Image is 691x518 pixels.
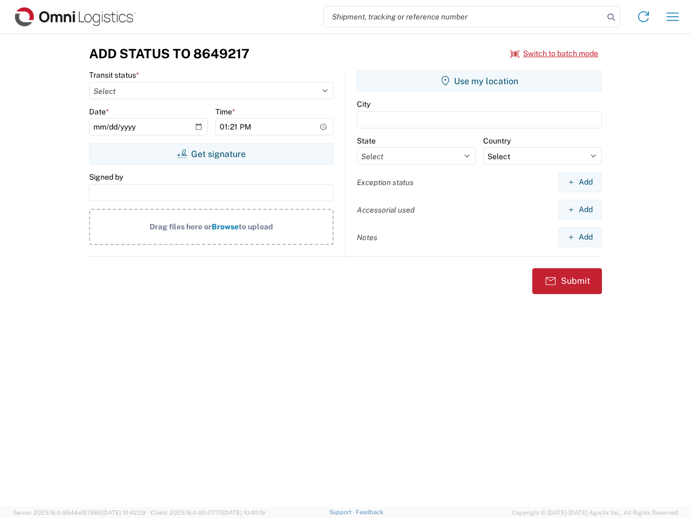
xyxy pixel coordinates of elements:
[558,227,602,247] button: Add
[357,205,415,215] label: Accessorial used
[357,136,376,146] label: State
[89,46,249,62] h3: Add Status to 8649217
[558,200,602,220] button: Add
[510,45,598,63] button: Switch to batch mode
[102,509,146,516] span: [DATE] 10:42:29
[89,143,334,165] button: Get signature
[483,136,511,146] label: Country
[13,509,146,516] span: Server: 2025.16.0-9544af67660
[324,6,604,27] input: Shipment, tracking or reference number
[357,233,377,242] label: Notes
[150,222,212,231] span: Drag files here or
[329,509,356,515] a: Support
[212,222,239,231] span: Browse
[89,172,123,182] label: Signed by
[512,508,678,517] span: Copyright © [DATE]-[DATE] Agistix Inc., All Rights Reserved
[151,509,265,516] span: Client: 2025.16.0-8fc0770
[89,107,109,117] label: Date
[215,107,235,117] label: Time
[558,172,602,192] button: Add
[356,509,383,515] a: Feedback
[357,70,602,92] button: Use my location
[223,509,265,516] span: [DATE] 10:40:19
[357,99,370,109] label: City
[357,178,414,187] label: Exception status
[89,70,139,80] label: Transit status
[532,268,602,294] button: Submit
[239,222,273,231] span: to upload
